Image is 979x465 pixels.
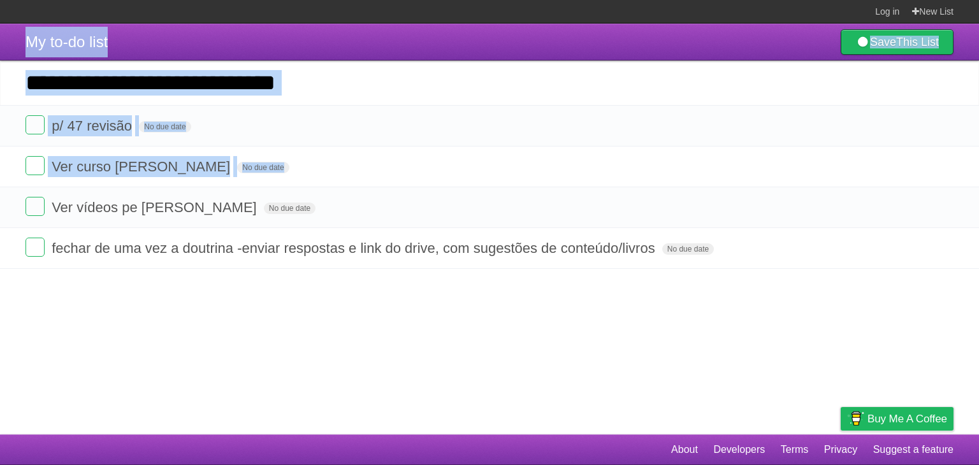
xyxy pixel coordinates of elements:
[841,407,954,431] a: Buy me a coffee
[873,438,954,462] a: Suggest a feature
[671,438,698,462] a: About
[25,156,45,175] label: Done
[662,243,714,255] span: No due date
[896,36,939,48] b: This List
[264,203,315,214] span: No due date
[867,408,947,430] span: Buy me a coffee
[52,199,260,215] span: Ver vídeos pe [PERSON_NAME]
[139,121,191,132] span: No due date
[847,408,864,429] img: Buy me a coffee
[52,240,658,256] span: fechar de uma vez a doutrina -enviar respostas e link do drive, com sugestões de conteúdo/livros
[25,115,45,134] label: Done
[25,197,45,216] label: Done
[52,159,233,175] span: Ver curso [PERSON_NAME]
[781,438,809,462] a: Terms
[841,29,954,55] a: SaveThis List
[237,162,289,173] span: No due date
[824,438,857,462] a: Privacy
[713,438,765,462] a: Developers
[52,118,135,134] span: p/ 47 revisão
[25,238,45,257] label: Done
[25,33,108,50] span: My to-do list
